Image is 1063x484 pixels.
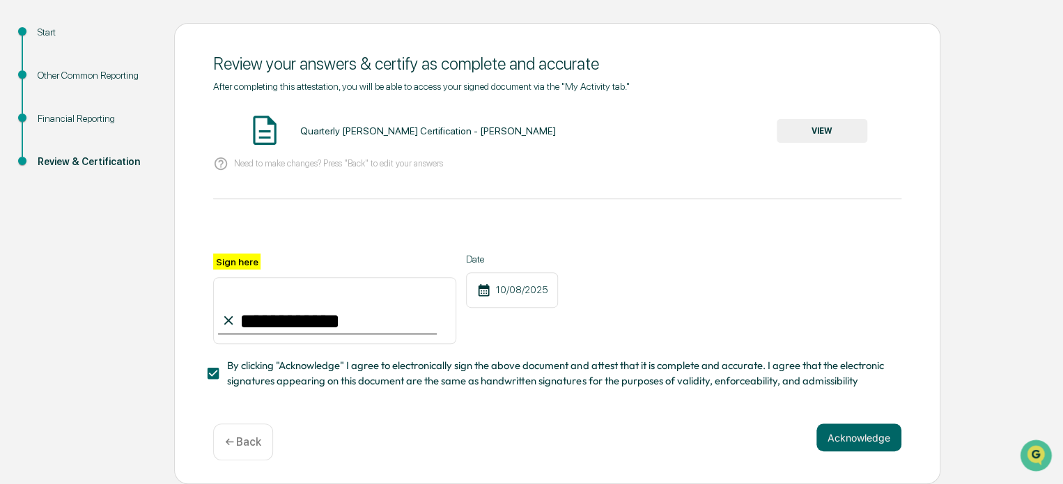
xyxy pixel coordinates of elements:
[14,203,25,214] div: 🔎
[95,170,178,195] a: 🗄️Attestations
[213,54,901,74] div: Review your answers & certify as complete and accurate
[139,236,169,247] span: Pylon
[8,170,95,195] a: 🖐️Preclearance
[101,177,112,188] div: 🗄️
[466,253,558,265] label: Date
[14,107,39,132] img: 1746055101610-c473b297-6a78-478c-a979-82029cc54cd1
[38,155,152,169] div: Review & Certification
[14,29,254,52] p: How can we help?
[47,120,176,132] div: We're available if you need us!
[115,175,173,189] span: Attestations
[98,235,169,247] a: Powered byPylon
[8,196,93,221] a: 🔎Data Lookup
[28,175,90,189] span: Preclearance
[38,111,152,126] div: Financial Reporting
[28,202,88,216] span: Data Lookup
[14,177,25,188] div: 🖐️
[466,272,558,308] div: 10/08/2025
[225,435,261,448] p: ← Back
[234,158,443,169] p: Need to make changes? Press "Back" to edit your answers
[237,111,254,127] button: Start new chat
[38,25,152,40] div: Start
[213,253,261,270] label: Sign here
[47,107,228,120] div: Start new chat
[300,125,555,136] div: Quarterly [PERSON_NAME] Certification - [PERSON_NAME]
[1018,438,1056,476] iframe: Open customer support
[777,119,867,143] button: VIEW
[227,358,890,389] span: By clicking "Acknowledge" I agree to electronically sign the above document and attest that it is...
[816,423,901,451] button: Acknowledge
[38,68,152,83] div: Other Common Reporting
[213,81,630,92] span: After completing this attestation, you will be able to access your signed document via the "My Ac...
[247,113,282,148] img: Document Icon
